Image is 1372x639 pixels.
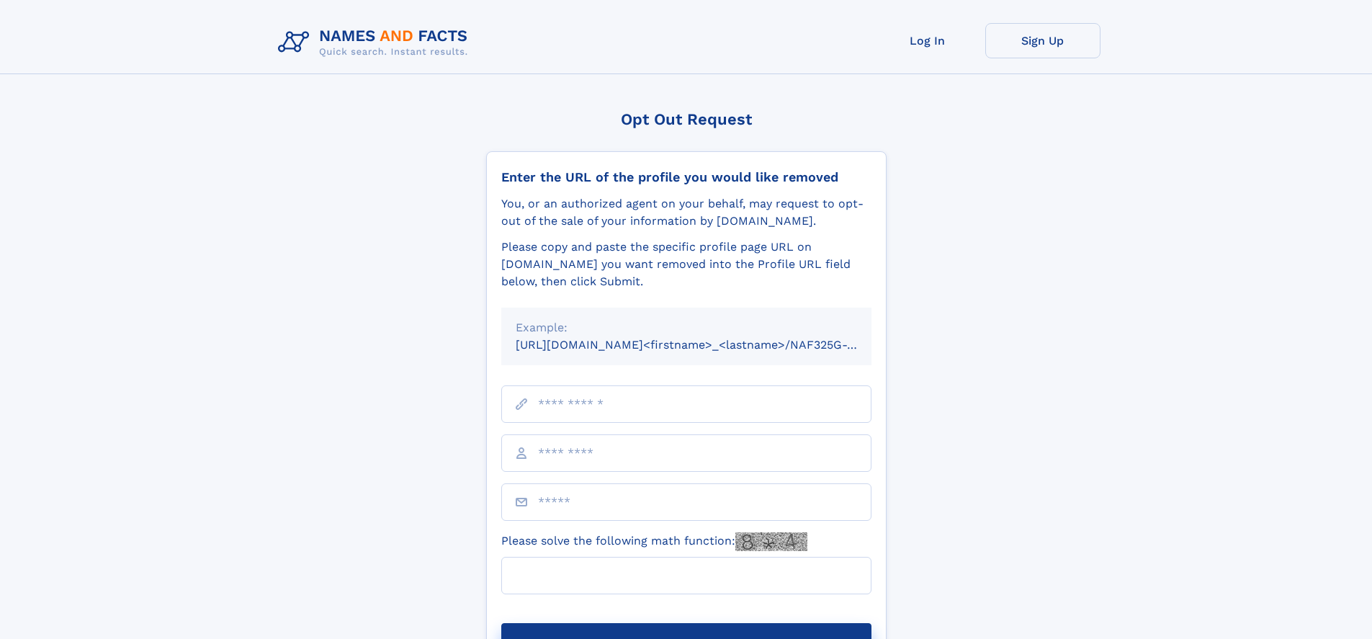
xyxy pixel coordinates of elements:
[501,238,871,290] div: Please copy and paste the specific profile page URL on [DOMAIN_NAME] you want removed into the Pr...
[501,195,871,230] div: You, or an authorized agent on your behalf, may request to opt-out of the sale of your informatio...
[870,23,985,58] a: Log In
[516,319,857,336] div: Example:
[501,532,807,551] label: Please solve the following math function:
[516,338,899,352] small: [URL][DOMAIN_NAME]<firstname>_<lastname>/NAF325G-xxxxxxxx
[501,169,871,185] div: Enter the URL of the profile you would like removed
[985,23,1100,58] a: Sign Up
[486,110,887,128] div: Opt Out Request
[272,23,480,62] img: Logo Names and Facts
